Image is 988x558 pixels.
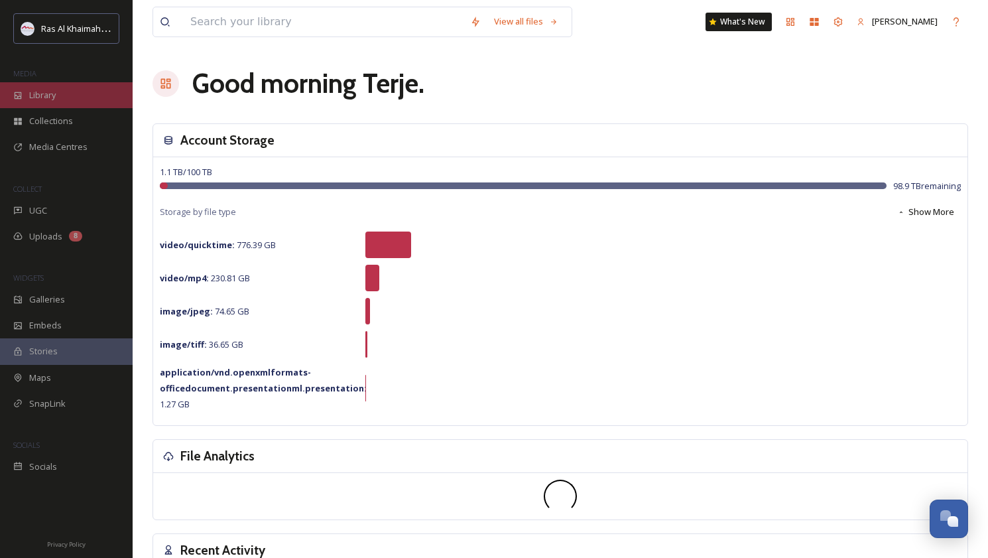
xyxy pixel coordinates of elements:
[184,7,463,36] input: Search your library
[160,239,235,251] strong: video/quicktime :
[29,230,62,243] span: Uploads
[29,372,51,384] span: Maps
[29,397,66,410] span: SnapLink
[41,22,229,35] span: Ras Al Khaimah Tourism Development Authority
[192,64,424,104] h1: Good morning Terje .
[160,272,209,284] strong: video/mp4 :
[872,15,938,27] span: [PERSON_NAME]
[13,184,42,194] span: COLLECT
[160,166,212,178] span: 1.1 TB / 100 TB
[29,345,58,358] span: Stories
[160,305,249,317] span: 74.65 GB
[13,440,40,450] span: SOCIALS
[29,319,62,332] span: Embeds
[180,447,255,466] h3: File Analytics
[160,366,367,394] strong: application/vnd.openxmlformats-officedocument.presentationml.presentation :
[21,22,34,35] img: Logo_RAKTDA_RGB-01.png
[29,293,65,306] span: Galleries
[160,206,236,218] span: Storage by file type
[29,460,57,473] span: Socials
[160,272,250,284] span: 230.81 GB
[891,199,961,225] button: Show More
[69,231,82,242] div: 8
[47,540,86,549] span: Privacy Policy
[29,115,73,127] span: Collections
[930,500,968,538] button: Open Chat
[160,366,367,410] span: 1.27 GB
[29,204,47,217] span: UGC
[850,9,944,35] a: [PERSON_NAME]
[160,305,213,317] strong: image/jpeg :
[893,180,961,192] span: 98.9 TB remaining
[487,9,565,35] a: View all files
[13,68,36,78] span: MEDIA
[180,131,275,150] h3: Account Storage
[160,338,207,350] strong: image/tiff :
[706,13,772,31] a: What's New
[29,89,56,102] span: Library
[13,273,44,283] span: WIDGETS
[29,141,88,153] span: Media Centres
[160,239,276,251] span: 776.39 GB
[47,535,86,551] a: Privacy Policy
[160,338,243,350] span: 36.65 GB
